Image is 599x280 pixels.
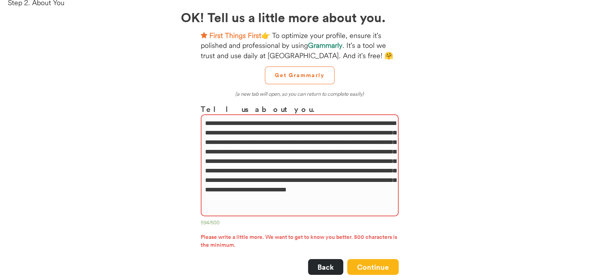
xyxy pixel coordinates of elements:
em: (a new tab will open, so you can return to complete easily) [235,91,364,97]
button: Continue [347,259,399,275]
div: 👉 To optimize your profile, ensure it's polished and professional by using . It's a tool we trust... [201,30,399,61]
button: Back [308,259,343,275]
div: 594/500 [201,219,399,227]
strong: Grammarly [308,41,342,50]
h3: Tell us about you. [201,103,399,115]
div: Please write a little more. We want to get to know you better. 500 characters is the minimum. [201,233,399,251]
h2: OK! Tell us a little more about you. [181,8,418,26]
strong: First Things First [209,31,261,40]
button: Get Grammarly [265,66,335,84]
